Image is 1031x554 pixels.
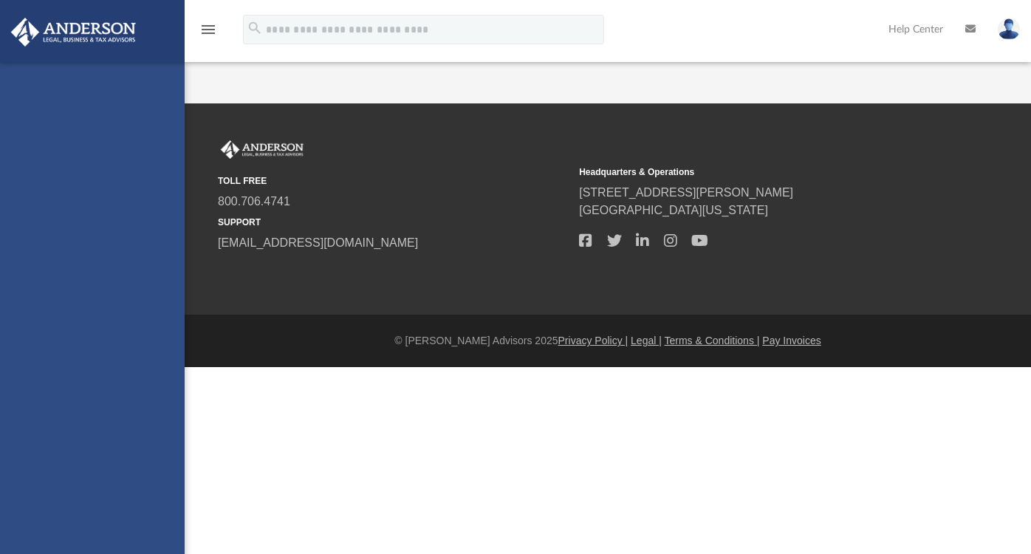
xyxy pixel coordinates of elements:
a: 800.706.4741 [218,195,290,208]
a: Pay Invoices [762,335,821,346]
img: Anderson Advisors Platinum Portal [7,18,140,47]
a: [EMAIL_ADDRESS][DOMAIN_NAME] [218,236,418,249]
a: Terms & Conditions | [665,335,760,346]
a: [GEOGRAPHIC_DATA][US_STATE] [579,204,768,216]
small: Headquarters & Operations [579,165,930,179]
a: Legal | [631,335,662,346]
img: User Pic [998,18,1020,40]
i: menu [199,21,217,38]
small: SUPPORT [218,216,569,229]
a: Privacy Policy | [558,335,628,346]
i: search [247,20,263,36]
img: Anderson Advisors Platinum Portal [218,140,306,160]
small: TOLL FREE [218,174,569,188]
a: [STREET_ADDRESS][PERSON_NAME] [579,186,793,199]
a: menu [199,28,217,38]
div: © [PERSON_NAME] Advisors 2025 [185,333,1031,349]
